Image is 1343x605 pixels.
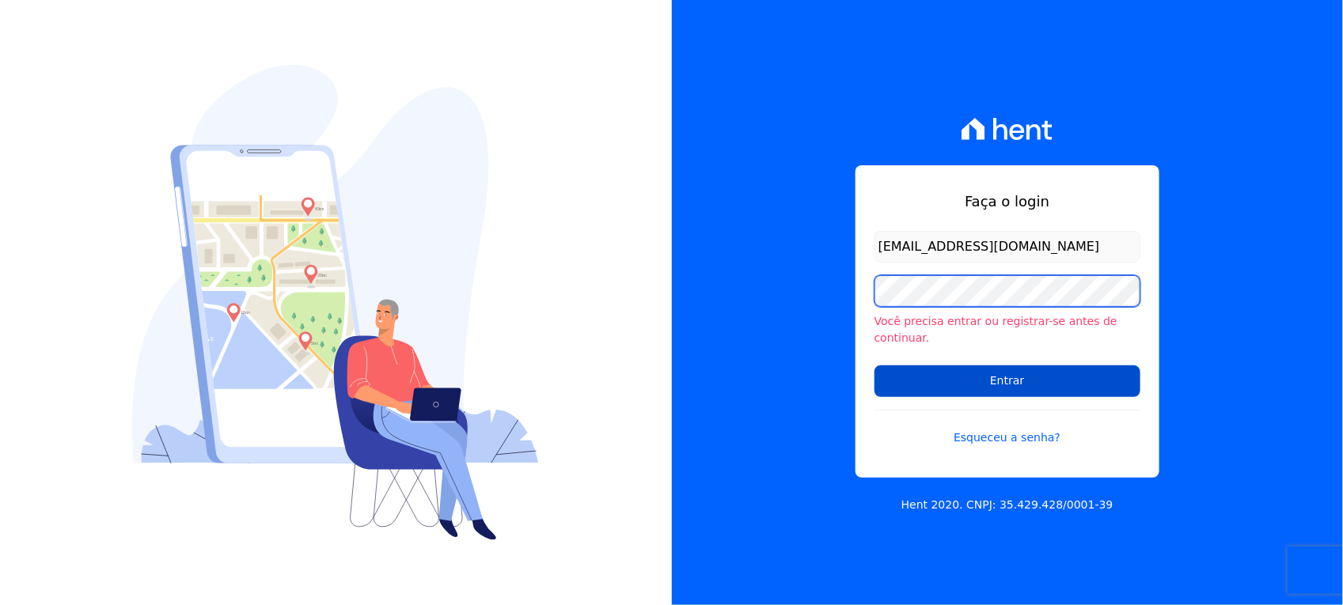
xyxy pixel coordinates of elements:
p: Hent 2020. CNPJ: 35.429.428/0001-39 [901,497,1113,513]
h1: Faça o login [874,191,1140,212]
img: Login [132,65,539,540]
input: Entrar [874,365,1140,397]
li: Você precisa entrar ou registrar-se antes de continuar. [874,313,1140,346]
input: Email [874,231,1140,263]
a: Esqueceu a senha? [874,410,1140,446]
